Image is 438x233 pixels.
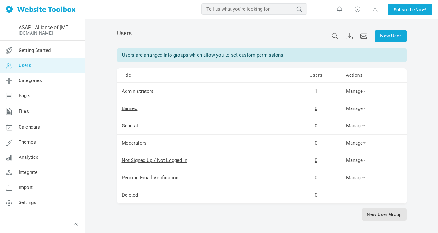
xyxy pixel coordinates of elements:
[122,192,138,198] a: Deleted
[19,93,32,98] span: Pages
[346,106,366,111] a: Manage
[315,175,317,180] a: 0
[122,123,138,129] a: General
[122,158,187,163] a: Not Signed Up / Not Logged In
[122,140,147,146] a: Moderators
[346,158,366,163] a: Manage
[201,3,307,15] input: Tell us what you're looking for
[346,140,366,146] a: Manage
[4,25,14,35] img: pfavico.ico
[362,208,406,221] a: New User Group
[19,63,31,68] span: Users
[117,48,407,62] div: Users are arranged into groups which allow you to set custom permissions.
[19,78,42,83] span: Categories
[122,106,138,111] a: Banned
[315,123,317,129] a: 0
[388,4,432,15] a: SubscribeNow!
[117,30,132,36] span: Users
[315,140,317,146] a: 0
[19,47,51,53] span: Getting Started
[315,158,317,163] a: 0
[19,139,36,145] span: Themes
[117,68,291,83] td: Title
[19,31,53,36] a: [DOMAIN_NAME]
[341,68,407,83] td: Actions
[415,6,426,13] span: Now!
[19,200,36,205] span: Settings
[346,88,366,94] a: Manage
[19,169,37,175] span: Integrate
[346,123,366,129] a: Manage
[19,185,33,190] span: Import
[19,108,29,114] span: Files
[346,175,366,180] a: Manage
[122,88,154,94] a: Administrators
[19,25,73,31] a: ASAP | Alliance of [MEDICAL_DATA] Partners
[315,88,317,94] a: 1
[19,154,38,160] span: Analytics
[122,175,179,180] a: Pending Email Verification
[19,124,40,130] span: Calendars
[291,68,341,83] td: Users
[315,192,317,198] a: 0
[375,30,407,42] a: New User
[315,106,317,111] a: 0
